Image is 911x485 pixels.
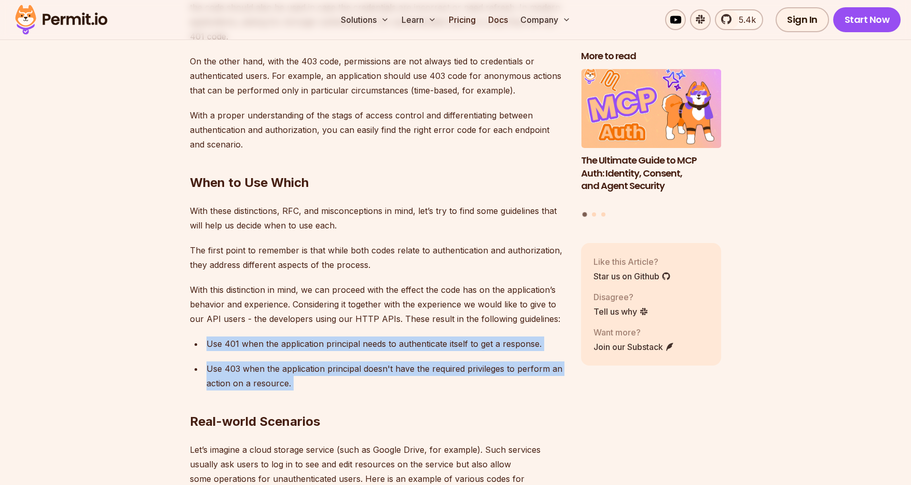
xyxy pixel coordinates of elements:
[581,154,721,192] h3: The Ultimate Guide to MCP Auth: Identity, Consent, and Agent Security
[397,9,440,30] button: Learn
[206,336,564,351] p: Use 401 when the application principal needs to authenticate itself to get a response.
[833,7,901,32] a: Start Now
[581,69,721,218] div: Posts
[593,255,671,267] p: Like this Article?
[190,204,564,233] p: With these distinctions, RFC, and misconceptions in mind, let’s try to find some guidelines that ...
[206,361,564,390] p: Use 403 when the application principal doesn't have the required privileges to perform an action ...
[583,212,587,217] button: Go to slide 1
[581,50,721,63] h2: More to read
[593,340,674,353] a: Join our Substack
[516,9,575,30] button: Company
[190,243,564,272] p: The first point to remember is that while both codes relate to authentication and authorization, ...
[190,282,564,326] p: With this distinction in mind, we can proceed with the effect the code has on the application’s b...
[445,9,480,30] a: Pricing
[592,212,596,216] button: Go to slide 2
[715,9,763,30] a: 5.4k
[601,212,605,216] button: Go to slide 3
[593,290,648,303] p: Disagree?
[593,326,674,338] p: Want more?
[581,69,721,206] li: 1 of 3
[190,54,564,98] p: On the other hand, with the 403 code, permissions are not always tied to credentials or authentic...
[593,270,671,282] a: Star us on Github
[581,69,721,148] img: The Ultimate Guide to MCP Auth: Identity, Consent, and Agent Security
[776,7,829,32] a: Sign In
[190,108,564,152] p: With a proper understanding of the stags of access control and differentiating between authentica...
[10,2,112,37] img: Permit logo
[484,9,512,30] a: Docs
[581,69,721,206] a: The Ultimate Guide to MCP Auth: Identity, Consent, and Agent SecurityThe Ultimate Guide to MCP Au...
[337,9,393,30] button: Solutions
[190,133,564,191] h2: When to Use Which
[733,14,756,26] span: 5.4k
[190,372,564,430] h2: Real-world Scenarios
[593,305,648,317] a: Tell us why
